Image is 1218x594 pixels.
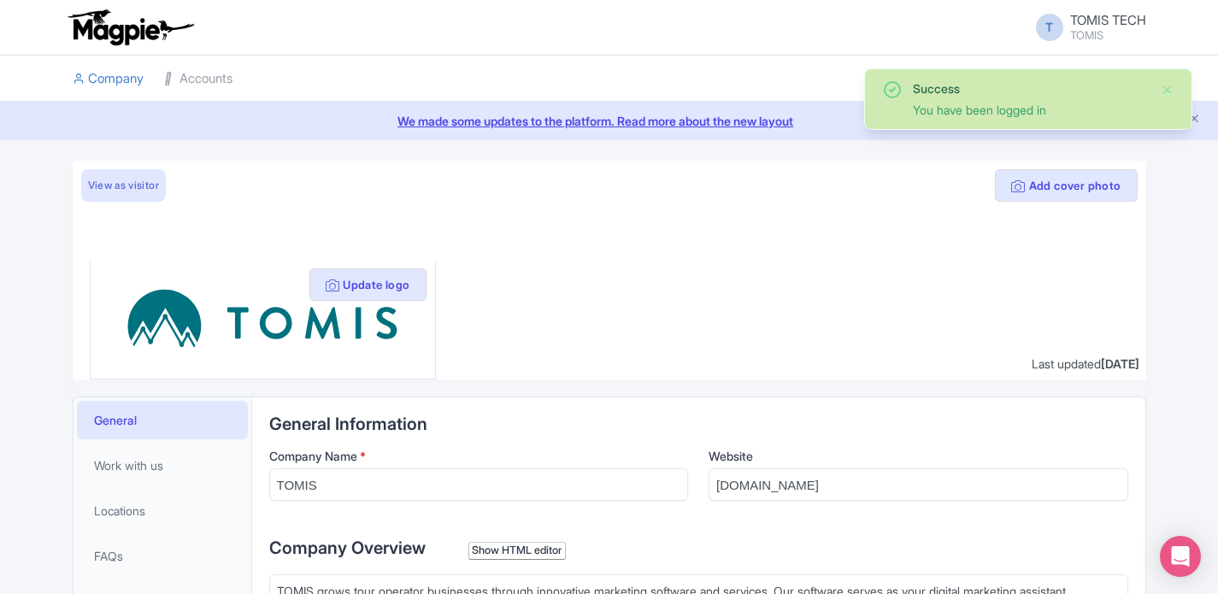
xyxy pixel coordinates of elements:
button: Close [1161,79,1174,100]
button: Add cover photo [995,169,1137,202]
a: Company [73,56,144,103]
h2: General Information [269,415,1128,433]
a: General [77,401,248,439]
span: FAQs [94,547,123,565]
a: View as visitor [81,169,166,202]
div: Success [913,79,1147,97]
a: We made some updates to the platform. Read more about the new layout [10,112,1208,130]
div: Show HTML editor [468,542,567,560]
div: Open Intercom Messenger [1160,536,1201,577]
img: logo-ab69f6fb50320c5b225c76a69d11143b.png [64,9,197,46]
span: General [94,411,137,429]
span: Work with us [94,456,163,474]
span: Company Name [269,449,357,463]
a: FAQs [77,537,248,575]
button: Update logo [309,268,427,301]
span: Company Overview [269,538,426,558]
a: Work with us [77,446,248,485]
span: [DATE] [1101,356,1139,371]
span: T [1036,14,1063,41]
span: Website [709,449,753,463]
div: Last updated [1032,355,1139,373]
span: Locations [94,502,145,520]
a: Accounts [164,56,232,103]
img: mkc4s83yydzziwnmdm8f.svg [125,273,400,365]
span: TOMIS TECH [1070,12,1146,28]
a: T TOMIS TECH TOMIS [1026,14,1146,41]
div: You have been logged in [913,101,1147,119]
small: TOMIS [1070,30,1146,41]
button: Close announcement [1188,110,1201,130]
a: Locations [77,491,248,530]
